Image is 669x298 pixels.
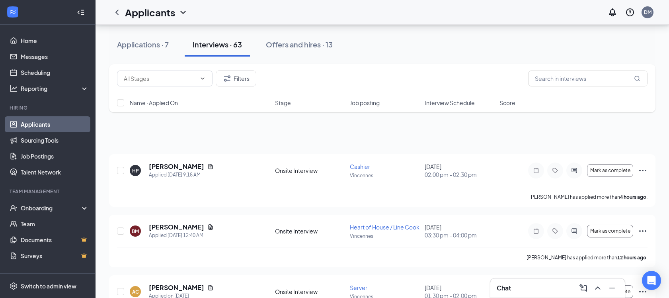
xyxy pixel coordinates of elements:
[21,248,89,264] a: SurveysCrown
[638,287,648,296] svg: Ellipses
[634,75,640,82] svg: MagnifyingGlass
[527,254,648,261] p: [PERSON_NAME] has applied more than .
[607,283,617,293] svg: Minimize
[199,75,206,82] svg: ChevronDown
[222,74,232,83] svg: Filter
[207,163,214,170] svg: Document
[425,163,495,178] div: [DATE]
[21,216,89,232] a: Team
[350,284,367,291] span: Server
[617,255,646,261] b: 12 hours ago
[587,225,633,237] button: Mark as complete
[275,167,345,174] div: Onsite Interview
[10,204,18,212] svg: UserCheck
[149,162,204,171] h5: [PERSON_NAME]
[350,163,370,170] span: Cashier
[350,223,419,231] span: Heart of House / Line Cook
[550,167,560,174] svg: Tag
[275,99,291,107] span: Stage
[9,8,17,16] svg: WorkstreamLogo
[497,284,511,292] h3: Chat
[21,33,89,49] a: Home
[21,84,89,92] div: Reporting
[10,104,87,111] div: Hiring
[149,171,214,179] div: Applied [DATE] 9:18 AM
[207,284,214,291] svg: Document
[425,223,495,239] div: [DATE]
[499,99,515,107] span: Score
[644,9,651,16] div: DM
[21,282,76,290] div: Switch to admin view
[550,228,560,234] svg: Tag
[425,99,475,107] span: Interview Schedule
[642,271,661,290] div: Open Intercom Messenger
[275,227,345,235] div: Onsite Interview
[579,283,588,293] svg: ComposeMessage
[21,232,89,248] a: DocumentsCrown
[625,8,635,17] svg: QuestionInfo
[125,6,175,19] h1: Applicants
[590,168,630,173] span: Mark as complete
[350,172,420,179] p: Vincennes
[112,8,122,17] svg: ChevronLeft
[266,39,333,49] div: Offers and hires · 13
[149,283,204,292] h5: [PERSON_NAME]
[21,116,89,132] a: Applicants
[124,74,196,83] input: All Stages
[149,231,214,239] div: Applied [DATE] 12:40 AM
[425,231,495,239] span: 03:30 pm - 04:00 pm
[21,49,89,65] a: Messages
[10,272,87,278] div: Payroll
[21,132,89,148] a: Sourcing Tools
[77,8,85,16] svg: Collapse
[132,167,139,174] div: HP
[275,288,345,296] div: Onsite Interview
[591,282,604,294] button: ChevronUp
[577,282,590,294] button: ComposeMessage
[178,8,188,17] svg: ChevronDown
[21,204,82,212] div: Onboarding
[638,226,648,236] svg: Ellipses
[10,84,18,92] svg: Analysis
[21,164,89,180] a: Talent Network
[21,65,89,80] a: Scheduling
[590,228,630,234] span: Mark as complete
[606,282,618,294] button: Minimize
[570,228,579,234] svg: ActiveChat
[132,288,139,295] div: AC
[21,148,89,164] a: Job Postings
[149,223,204,231] h5: [PERSON_NAME]
[620,194,646,200] b: 4 hours ago
[425,171,495,178] span: 02:00 pm - 02:30 pm
[207,224,214,230] svg: Document
[350,233,420,239] p: Vincennes
[531,228,541,234] svg: Note
[132,228,139,235] div: BM
[130,99,178,107] span: Name · Applied On
[593,283,603,293] svg: ChevronUp
[216,71,256,86] button: Filter Filters
[528,71,648,86] input: Search in interviews
[193,39,242,49] div: Interviews · 63
[638,166,648,175] svg: Ellipses
[587,164,633,177] button: Mark as complete
[350,99,380,107] span: Job posting
[10,282,18,290] svg: Settings
[531,167,541,174] svg: Note
[529,194,648,200] p: [PERSON_NAME] has applied more than .
[608,8,617,17] svg: Notifications
[10,188,87,195] div: Team Management
[570,167,579,174] svg: ActiveChat
[117,39,169,49] div: Applications · 7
